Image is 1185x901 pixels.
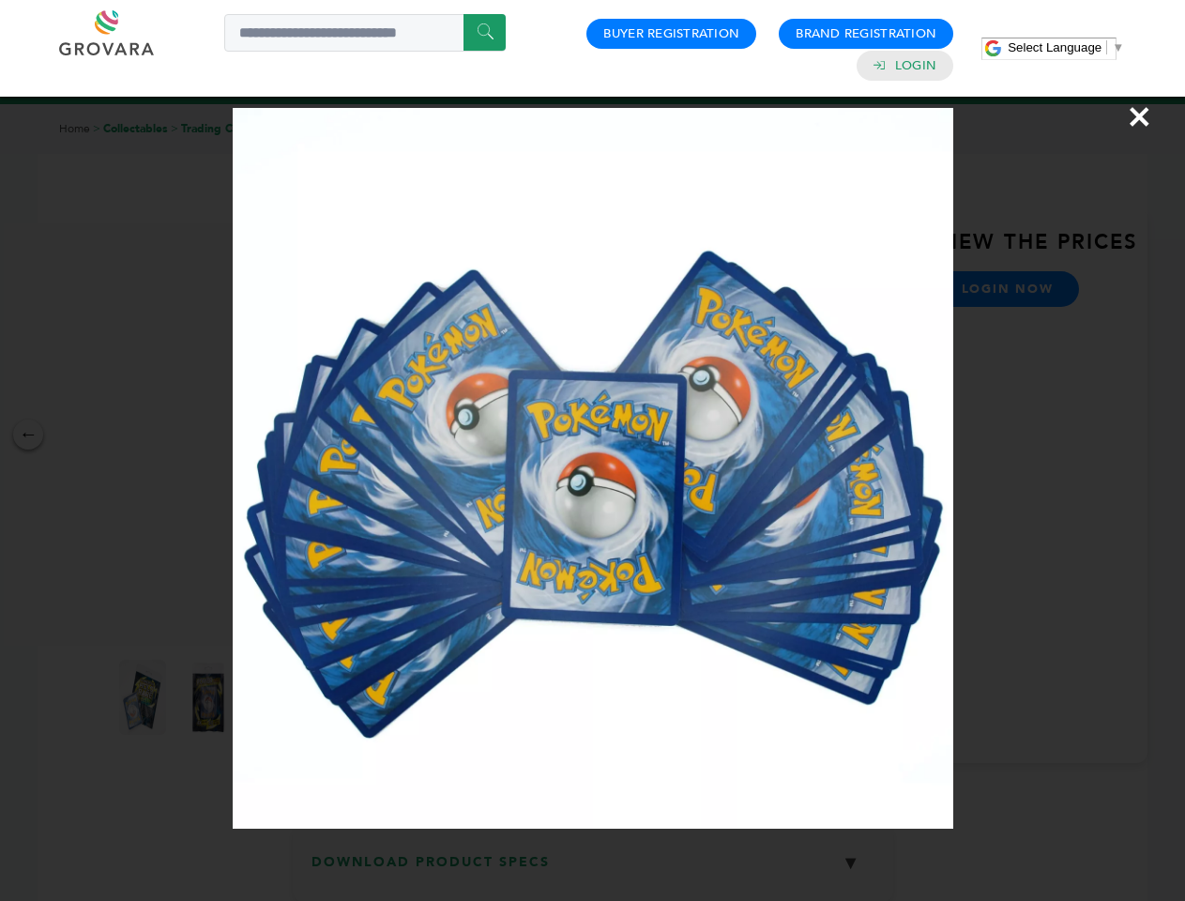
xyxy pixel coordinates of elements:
[796,25,936,42] a: Brand Registration
[1112,40,1124,54] span: ▼
[1106,40,1107,54] span: ​
[1127,90,1152,143] span: ×
[603,25,739,42] a: Buyer Registration
[224,14,506,52] input: Search a product or brand...
[895,57,936,74] a: Login
[233,108,953,829] img: Image Preview
[1008,40,1101,54] span: Select Language
[1008,40,1124,54] a: Select Language​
